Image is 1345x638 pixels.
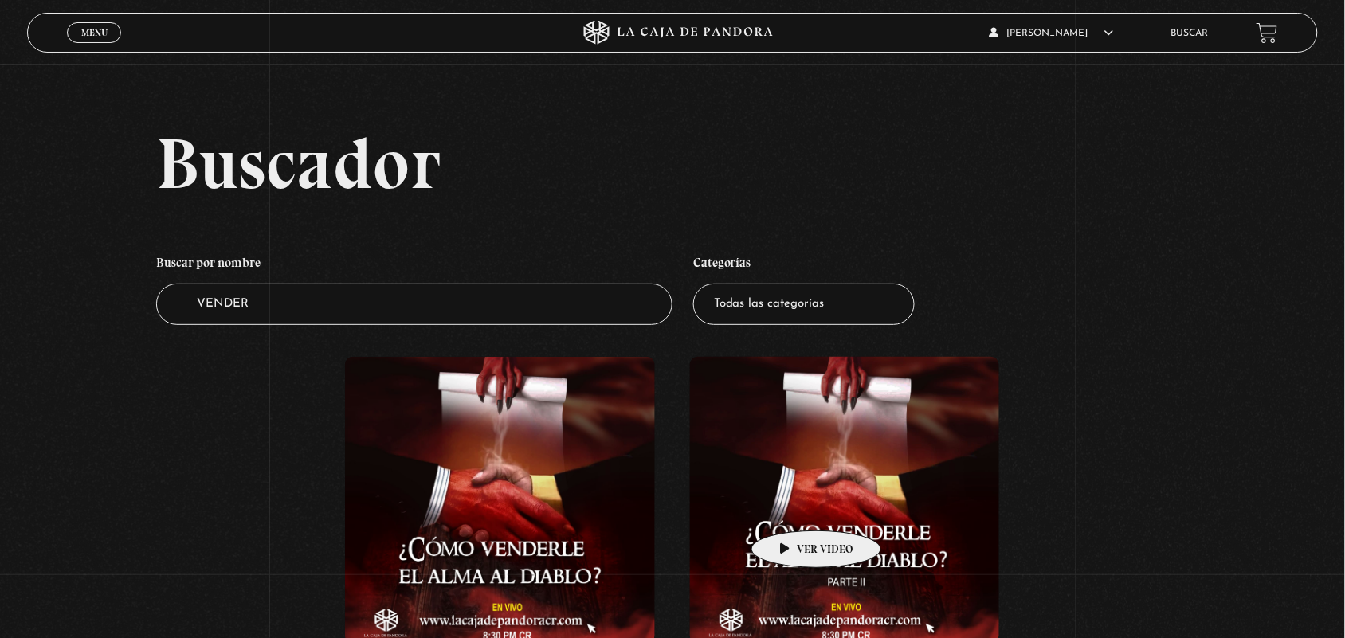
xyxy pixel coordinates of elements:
span: [PERSON_NAME] [990,29,1114,38]
a: Buscar [1171,29,1209,38]
span: Cerrar [76,41,113,53]
a: View your shopping cart [1257,22,1278,44]
span: Menu [81,28,108,37]
h4: Buscar por nombre [156,247,672,284]
h2: Buscador [156,127,1318,199]
h4: Categorías [693,247,915,284]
